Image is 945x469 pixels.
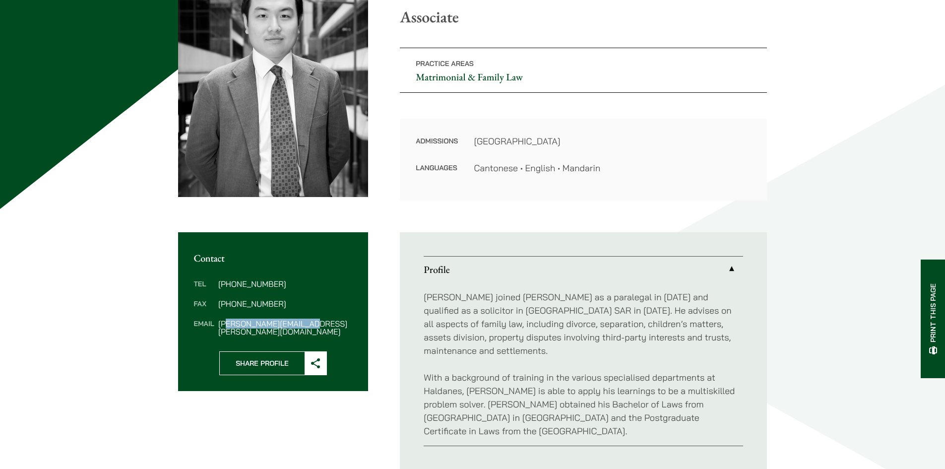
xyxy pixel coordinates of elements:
h2: Contact [194,252,353,264]
span: Practice Areas [416,59,474,68]
dt: Tel [194,280,214,300]
dd: [PHONE_NUMBER] [218,300,352,308]
dt: Languages [416,161,458,175]
button: Share Profile [219,351,327,375]
dt: Email [194,320,214,335]
dd: [PHONE_NUMBER] [218,280,352,288]
a: Matrimonial & Family Law [416,70,523,83]
dd: [PERSON_NAME][EMAIL_ADDRESS][PERSON_NAME][DOMAIN_NAME] [218,320,352,335]
p: With a background of training in the various specialised departments at Haldanes, [PERSON_NAME] i... [424,371,743,438]
p: Associate [400,7,767,26]
dd: [GEOGRAPHIC_DATA] [474,134,751,148]
div: Profile [424,282,743,446]
span: Share Profile [220,352,305,375]
dt: Fax [194,300,214,320]
a: Profile [424,257,743,282]
dt: Admissions [416,134,458,161]
dd: Cantonese • English • Mandarin [474,161,751,175]
p: [PERSON_NAME] joined [PERSON_NAME] as a paralegal in [DATE] and qualified as a solicitor in [GEOG... [424,290,743,357]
